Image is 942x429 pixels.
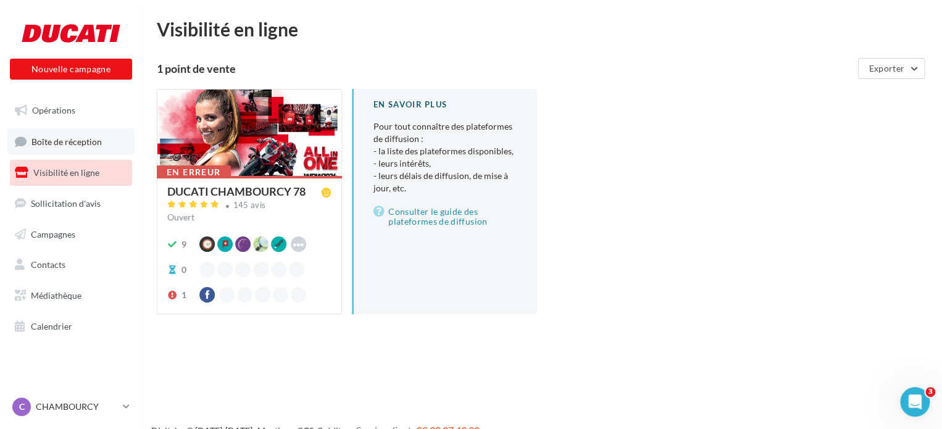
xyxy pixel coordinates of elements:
[167,212,194,222] span: Ouvert
[869,63,904,73] span: Exporter
[7,252,135,278] a: Contacts
[157,20,927,38] div: Visibilité en ligne
[373,157,517,170] li: - leurs intérêts,
[167,199,331,214] a: 145 avis
[181,289,186,301] div: 1
[31,290,81,301] span: Médiathèque
[31,136,102,146] span: Boîte de réception
[373,204,517,229] a: Consulter le guide des plateformes de diffusion
[31,259,65,270] span: Contacts
[31,228,75,239] span: Campagnes
[181,264,186,276] div: 0
[233,201,266,209] div: 145 avis
[7,222,135,248] a: Campagnes
[7,191,135,217] a: Sollicitation d'avis
[19,401,25,413] span: C
[7,314,135,339] a: Calendrier
[31,321,72,331] span: Calendrier
[373,170,517,194] li: - leurs délais de diffusion, de mise à jour, etc.
[181,238,186,251] div: 9
[925,387,935,397] span: 3
[7,98,135,123] a: Opérations
[157,165,231,179] div: En erreur
[32,105,75,115] span: Opérations
[10,395,132,419] a: C CHAMBOURCY
[167,186,306,197] div: DUCATI CHAMBOURCY 78
[373,145,517,157] li: - la liste des plateformes disponibles,
[7,160,135,186] a: Visibilité en ligne
[10,59,132,80] button: Nouvelle campagne
[373,99,517,110] div: En savoir plus
[7,128,135,155] a: Boîte de réception
[7,283,135,309] a: Médiathèque
[373,120,517,194] p: Pour tout connaître des plateformes de diffusion :
[31,198,101,209] span: Sollicitation d'avis
[36,401,118,413] p: CHAMBOURCY
[858,58,925,79] button: Exporter
[900,387,930,417] iframe: Intercom live chat
[157,63,853,74] div: 1 point de vente
[33,167,99,178] span: Visibilité en ligne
